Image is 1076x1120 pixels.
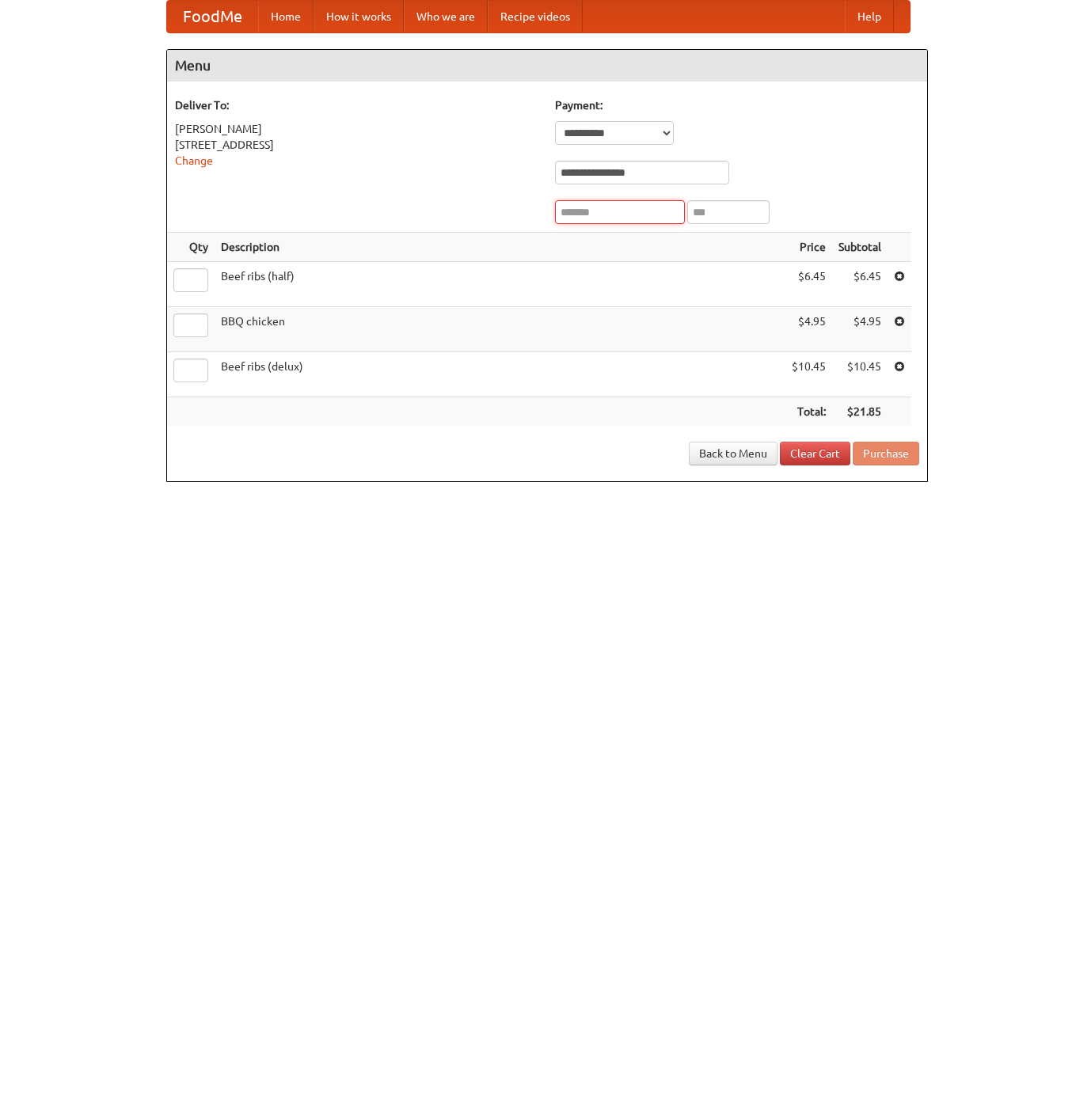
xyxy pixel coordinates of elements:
[215,352,785,397] td: Beef ribs (delux)
[785,397,832,427] th: Total:
[832,262,888,307] td: $6.45
[853,442,919,465] button: Purchase
[832,307,888,352] td: $4.95
[785,262,832,307] td: $6.45
[832,233,888,262] th: Subtotal
[258,1,314,32] a: Home
[832,352,888,397] td: $10.45
[488,1,583,32] a: Recipe videos
[314,1,404,32] a: How it works
[167,50,927,82] h4: Menu
[167,233,215,262] th: Qty
[555,97,919,113] h5: Payment:
[404,1,488,32] a: Who we are
[785,307,832,352] td: $4.95
[215,262,785,307] td: Beef ribs (half)
[175,121,539,137] div: [PERSON_NAME]
[215,233,785,262] th: Description
[780,442,850,465] a: Clear Cart
[167,1,258,32] a: FoodMe
[689,442,778,465] a: Back to Menu
[175,97,539,113] h5: Deliver To:
[785,233,832,262] th: Price
[175,137,539,153] div: [STREET_ADDRESS]
[845,1,894,32] a: Help
[832,397,888,427] th: $21.85
[215,307,785,352] td: BBQ chicken
[175,154,213,167] a: Change
[785,352,832,397] td: $10.45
